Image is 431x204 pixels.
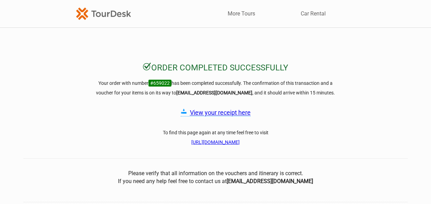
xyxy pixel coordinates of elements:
span: #659022 [148,80,171,87]
h3: Your order with number has been completed successfully. The confirmation of this transaction and ... [92,78,339,98]
a: Car Rental [301,10,326,18]
center: Please verify that all information on the vouchers and itinerary is correct. If you need any help... [24,170,408,185]
a: [URL][DOMAIN_NAME] [191,139,240,145]
strong: [EMAIL_ADDRESS][DOMAIN_NAME] [176,90,252,95]
img: TourDesk-logo-td-orange-v1.png [76,8,131,20]
a: More Tours [228,10,255,18]
h3: To find this page again at any time feel free to visit [92,128,339,147]
a: View your receipt here [190,109,251,116]
b: [EMAIL_ADDRESS][DOMAIN_NAME] [227,178,313,184]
